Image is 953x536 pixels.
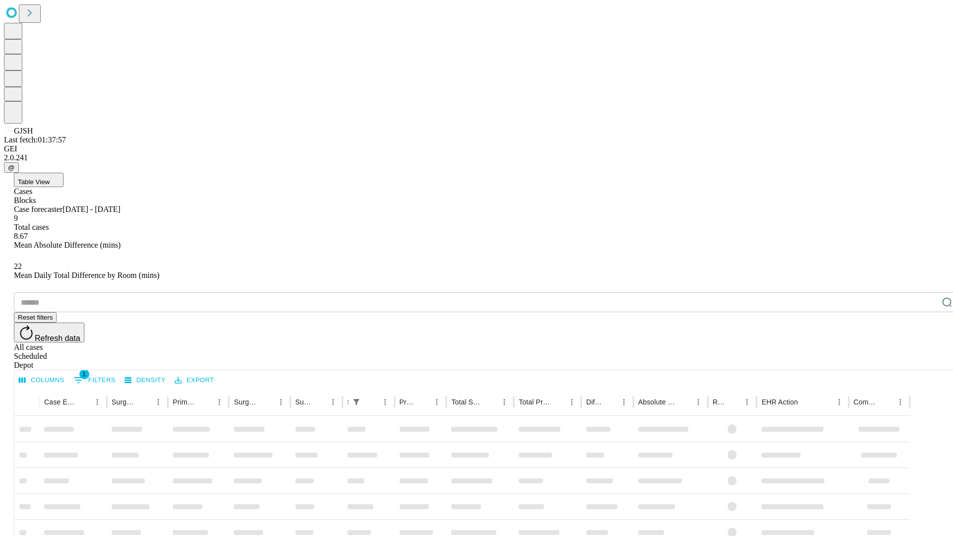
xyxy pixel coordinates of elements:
button: @ [4,162,19,173]
button: Refresh data [14,323,84,342]
button: Sort [76,395,90,409]
button: Menu [151,395,165,409]
button: Menu [893,395,907,409]
button: Menu [617,395,631,409]
button: Sort [799,395,813,409]
button: Sort [678,395,691,409]
button: Menu [326,395,340,409]
span: @ [8,164,15,171]
div: Difference [586,398,602,406]
span: [DATE] - [DATE] [63,205,120,213]
div: Surgery Name [234,398,259,406]
button: Density [122,373,168,388]
button: Menu [378,395,392,409]
button: Show filters [71,372,118,388]
div: Total Predicted Duration [519,398,550,406]
button: Table View [14,173,64,187]
button: Sort [137,395,151,409]
button: Sort [880,395,893,409]
div: Primary Service [173,398,198,406]
div: 2.0.241 [4,153,949,162]
div: Surgeon Name [112,398,136,406]
button: Menu [274,395,288,409]
span: 9 [14,214,18,222]
button: Sort [260,395,274,409]
button: Sort [416,395,430,409]
span: 1 [79,369,89,379]
button: Sort [726,395,740,409]
span: Mean Absolute Difference (mins) [14,241,121,249]
div: Comments [854,398,879,406]
span: 8.67 [14,232,28,240]
div: Absolute Difference [638,398,677,406]
button: Menu [430,395,444,409]
span: Refresh data [35,334,80,342]
button: Reset filters [14,312,57,323]
button: Menu [497,395,511,409]
button: Sort [312,395,326,409]
span: Total cases [14,223,49,231]
button: Select columns [16,373,67,388]
div: 1 active filter [349,395,363,409]
div: EHR Action [761,398,798,406]
button: Sort [364,395,378,409]
button: Menu [565,395,579,409]
button: Export [172,373,216,388]
div: Resolved in EHR [713,398,726,406]
button: Sort [551,395,565,409]
div: Predicted In Room Duration [400,398,415,406]
button: Menu [90,395,104,409]
span: Table View [18,178,50,186]
div: Surgery Date [295,398,311,406]
button: Menu [832,395,846,409]
div: Scheduled In Room Duration [347,398,348,406]
span: Last fetch: 01:37:57 [4,135,66,144]
div: Total Scheduled Duration [451,398,482,406]
button: Sort [603,395,617,409]
span: 22 [14,262,22,270]
span: Mean Daily Total Difference by Room (mins) [14,271,159,279]
button: Sort [199,395,212,409]
button: Menu [740,395,754,409]
button: Menu [691,395,705,409]
span: Reset filters [18,314,53,321]
button: Show filters [349,395,363,409]
div: GEI [4,144,949,153]
button: Menu [212,395,226,409]
span: GJSH [14,127,33,135]
button: Sort [483,395,497,409]
div: Case Epic Id [44,398,75,406]
span: Case forecaster [14,205,63,213]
